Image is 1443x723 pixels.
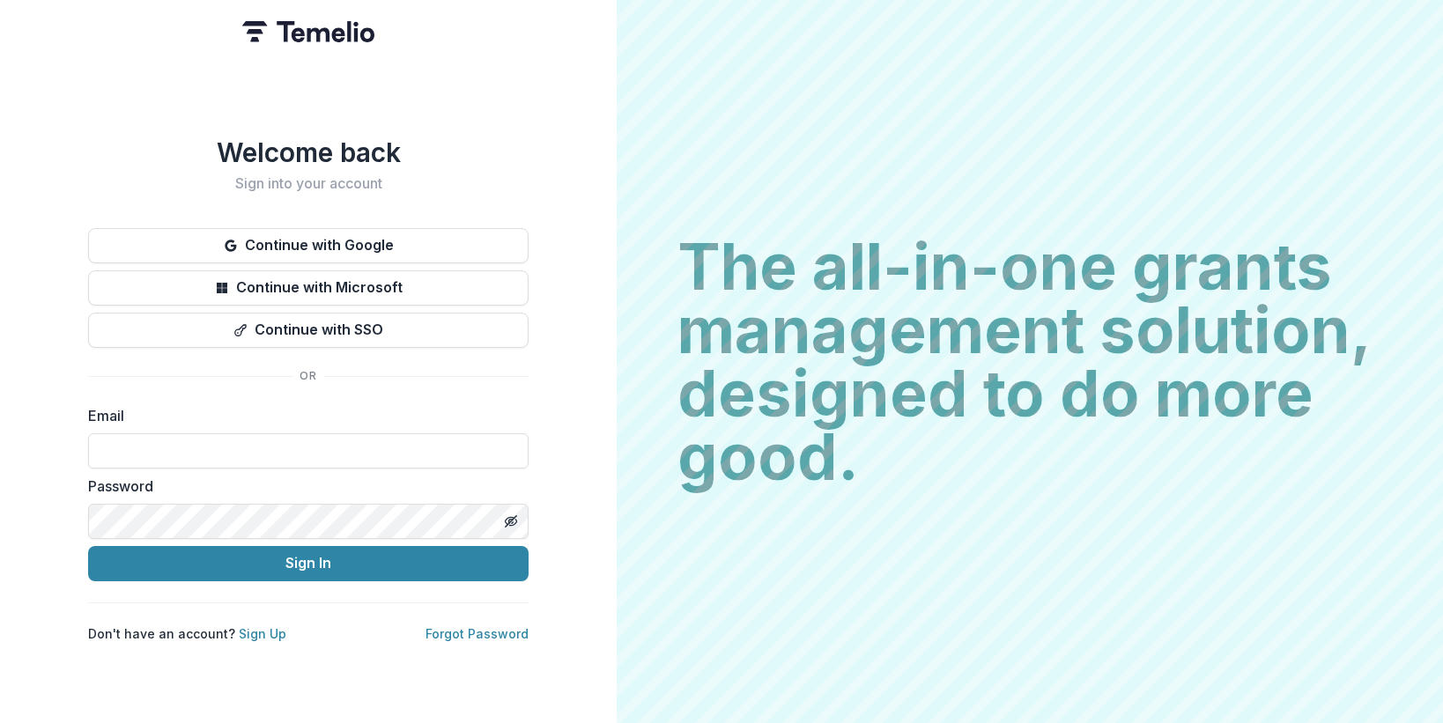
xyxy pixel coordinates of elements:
button: Sign In [88,546,529,581]
button: Toggle password visibility [497,507,525,535]
h1: Welcome back [88,136,529,168]
h2: Sign into your account [88,175,529,192]
button: Continue with Google [88,228,529,263]
label: Password [88,476,518,497]
label: Email [88,405,518,426]
p: Don't have an account? [88,624,286,643]
button: Continue with Microsoft [88,270,529,306]
img: Temelio [242,21,374,42]
a: Forgot Password [425,626,529,641]
a: Sign Up [239,626,286,641]
button: Continue with SSO [88,313,529,348]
